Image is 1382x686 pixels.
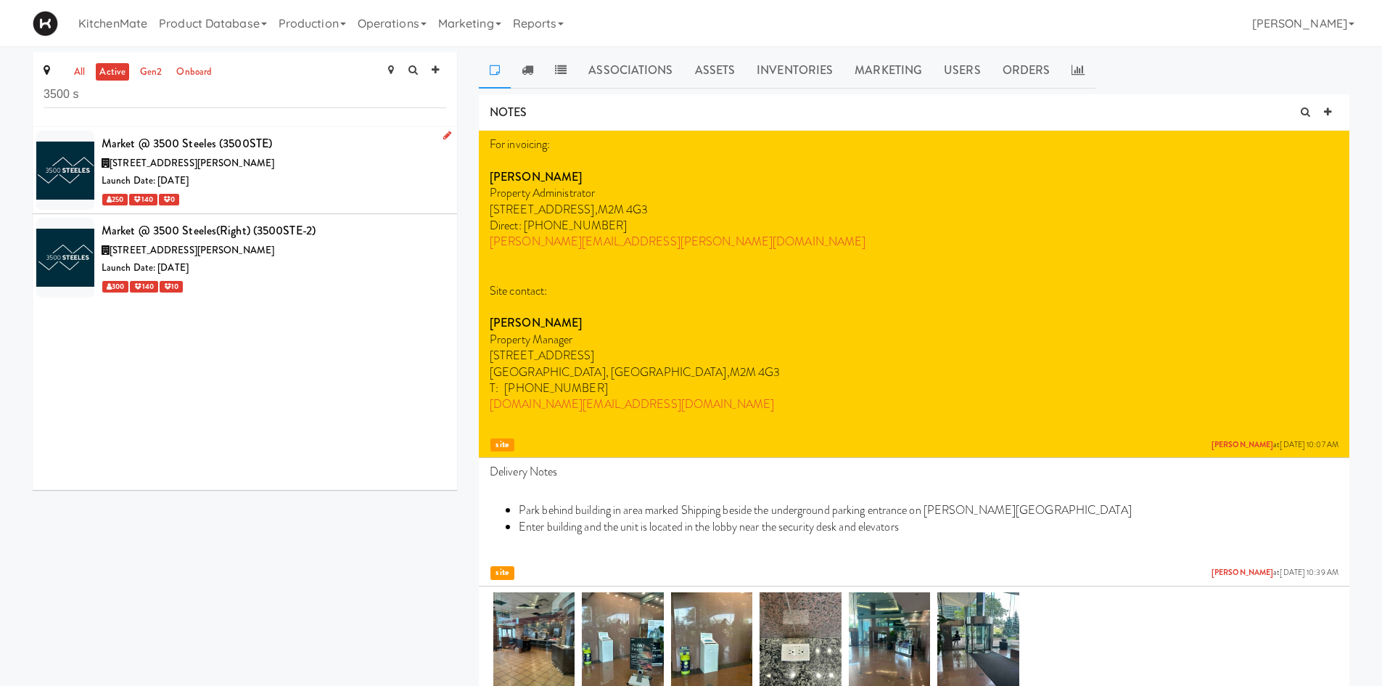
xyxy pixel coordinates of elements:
span: [STREET_ADDRESS][PERSON_NAME] [110,156,274,170]
span: 250 [102,194,128,205]
span: Property Administrator [490,184,595,201]
img: Micromart [33,11,58,36]
span: [GEOGRAPHIC_DATA], [GEOGRAPHIC_DATA], [490,364,730,380]
li: Market @ 3500 Steeles(Right) (3500STE-2)[STREET_ADDRESS][PERSON_NAME]Launch Date: [DATE] 300 140 10 [33,214,457,301]
span: at [DATE] 10:07 AM [1212,440,1338,451]
a: active [96,63,129,81]
a: Users [933,52,992,89]
div: Market @ 3500 Steeles(Right) (3500STE-2) [102,220,446,242]
span: 10 [160,281,183,293]
input: Search site [44,81,446,108]
a: onboard [173,63,215,81]
span: Site contact: [490,282,547,299]
span: site [490,438,514,452]
a: [PERSON_NAME] [1212,567,1273,578]
span: 300 [102,281,128,293]
a: Inventories [746,52,844,89]
p: Delivery Notes [490,464,1338,480]
li: Market @ 3500 Steeles (3500STE)[STREET_ADDRESS][PERSON_NAME]Launch Date: [DATE] 250 140 0 [33,127,457,214]
a: [DOMAIN_NAME][EMAIL_ADDRESS][DOMAIN_NAME] [490,396,774,412]
p: For invoicing: [490,136,1338,152]
span: [STREET_ADDRESS] [490,347,595,364]
strong: [PERSON_NAME] [490,168,582,185]
span: T: [PHONE_NUMBER] [490,380,608,396]
a: Orders [992,52,1061,89]
a: Associations [577,52,683,89]
span: 140 [129,194,157,205]
span: M2M 4G3 [730,364,781,380]
div: Launch Date: [DATE] [102,259,446,277]
div: Launch Date: [DATE] [102,172,446,190]
p: [STREET_ADDRESS], [490,202,1338,218]
div: Market @ 3500 Steeles (3500STE) [102,133,446,155]
span: 140 [130,281,157,293]
strong: [PERSON_NAME] [490,314,582,331]
span: site [490,566,514,580]
span: [STREET_ADDRESS][PERSON_NAME] [110,243,274,257]
li: Enter building and the unit is located in the lobby near the security desk and elevators [519,519,1338,535]
li: Park behind building in area marked Shipping beside the underground parking entrance on [PERSON_N... [519,502,1338,518]
a: Assets [684,52,746,89]
span: Direct: [PHONE_NUMBER] [490,217,627,234]
a: [PERSON_NAME] [1212,439,1273,450]
a: Marketing [844,52,933,89]
span: M2M 4G3 [598,201,649,218]
a: all [70,63,89,81]
a: [PERSON_NAME][EMAIL_ADDRESS][PERSON_NAME][DOMAIN_NAME] [490,233,865,250]
span: 0 [159,194,179,205]
a: gen2 [136,63,165,81]
span: Property Manager [490,331,573,348]
span: NOTES [490,104,527,121]
span: at [DATE] 10:39 AM [1212,568,1338,579]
